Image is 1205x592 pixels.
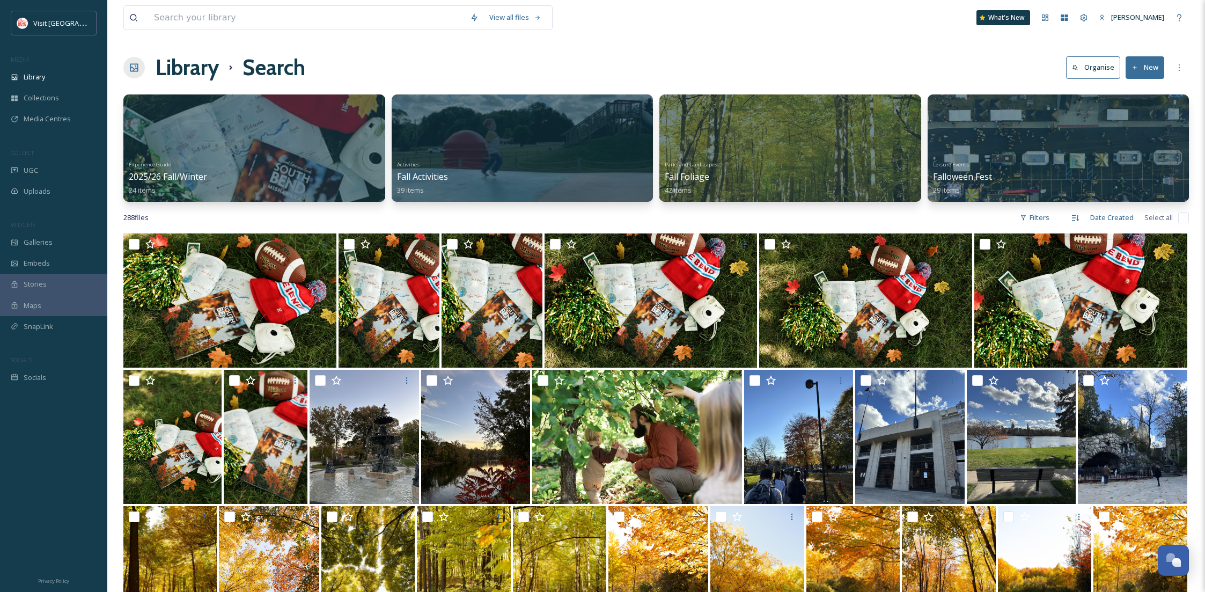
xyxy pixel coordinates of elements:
[933,158,992,195] a: Leisure EventsFalloween Fest29 items
[397,161,420,168] span: Activities
[421,370,530,504] img: IMG_0575.jpeg
[11,55,30,63] span: MEDIA
[38,578,69,584] span: Privacy Policy
[442,233,542,368] img: FallGuide-14.jpg
[24,237,53,247] span: Galleries
[665,185,692,195] span: 42 items
[1126,56,1164,78] button: New
[397,171,448,182] span: Fall Activities
[123,213,149,223] span: 288 file s
[1111,12,1164,22] span: [PERSON_NAME]
[933,185,960,195] span: 29 items
[24,258,50,268] span: Embeds
[24,321,53,332] span: SnapLink
[243,52,305,84] h1: Search
[11,221,35,229] span: WIDGETS
[397,158,448,195] a: ActivitiesFall Activities39 items
[976,10,1030,25] a: What's New
[17,18,28,28] img: vsbm-stackedMISH_CMYKlogo2017.jpg
[129,158,207,195] a: Experience Guide2025/26 Fall/Winter24 items
[967,370,1076,504] img: IMG_2098.jpeg
[129,161,171,168] span: Experience Guide
[11,149,34,157] span: COLLECT
[24,114,71,124] span: Media Centres
[123,233,336,368] img: FallGuide-13.jpg
[11,356,32,364] span: SOCIALS
[1085,207,1139,228] div: Date Created
[123,370,222,504] img: FallGuide-19.jpg
[339,233,439,368] img: FallGuide-15.jpg
[1093,7,1170,28] a: [PERSON_NAME]
[129,185,156,195] span: 24 items
[1158,545,1189,576] button: Open Chat
[38,574,69,587] a: Privacy Policy
[397,185,424,195] span: 39 items
[33,18,116,28] span: Visit [GEOGRAPHIC_DATA]
[665,171,709,182] span: Fall Foliage
[24,372,46,383] span: Socials
[24,279,47,289] span: Stories
[484,7,547,28] a: View all files
[665,158,717,195] a: Parks and LandscapesFall Foliage42 items
[933,161,969,168] span: Leisure Events
[24,72,45,82] span: Library
[744,370,853,504] img: IMG_1497.jpeg
[24,93,59,103] span: Collections
[933,171,992,182] span: Falloween Fest
[1066,56,1120,78] button: Organise
[156,52,219,84] a: Library
[1078,370,1187,504] img: IMG_2120.jpeg
[545,233,758,368] img: FallGuide-18.jpg
[310,370,418,504] img: IMG_0563.jpeg
[1144,213,1173,223] span: Select all
[24,301,41,311] span: Maps
[1015,207,1055,228] div: Filters
[855,370,964,504] img: IMG_2103.jpeg
[665,161,717,168] span: Parks and Landscapes
[974,233,1187,368] img: FallGuide-16.jpg
[129,171,207,182] span: 2025/26 Fall/Winter
[224,370,308,504] img: FallGuide-20.jpg
[532,370,742,504] img: IMG_1274.jpeg
[759,233,972,368] img: FallGuide-17.jpg
[149,6,465,30] input: Search your library
[24,186,50,196] span: Uploads
[24,165,38,176] span: UGC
